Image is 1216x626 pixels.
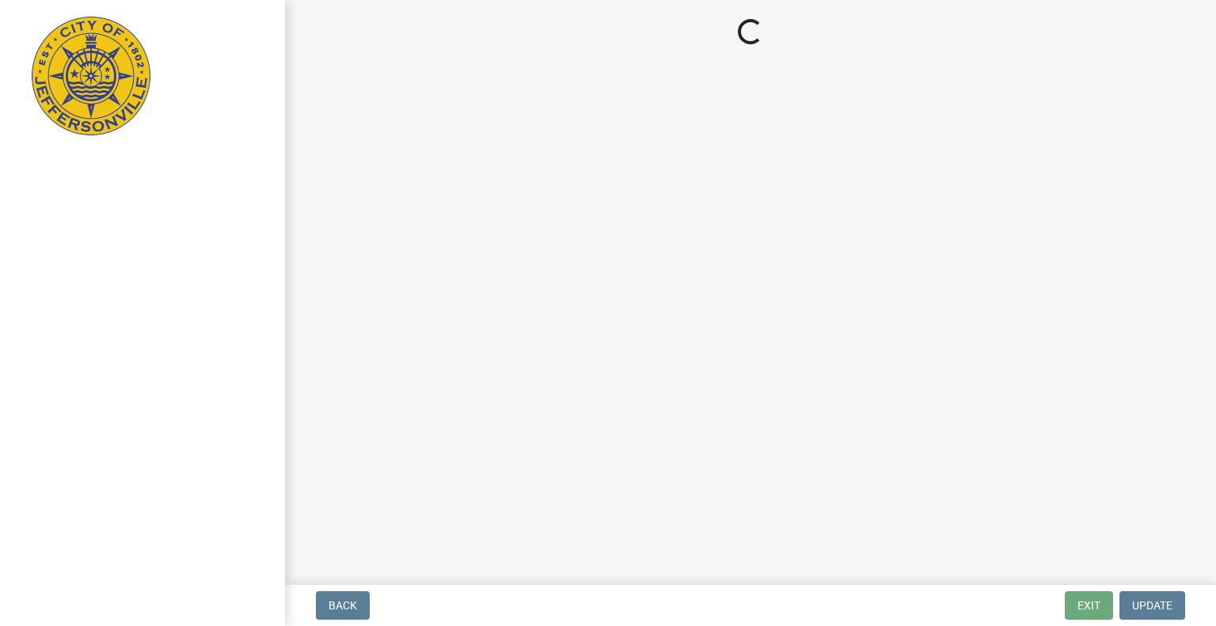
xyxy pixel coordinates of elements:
button: Back [316,591,370,620]
button: Update [1119,591,1185,620]
span: Back [329,599,357,612]
span: Update [1132,599,1172,612]
img: City of Jeffersonville, Indiana [32,17,150,135]
button: Exit [1065,591,1113,620]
